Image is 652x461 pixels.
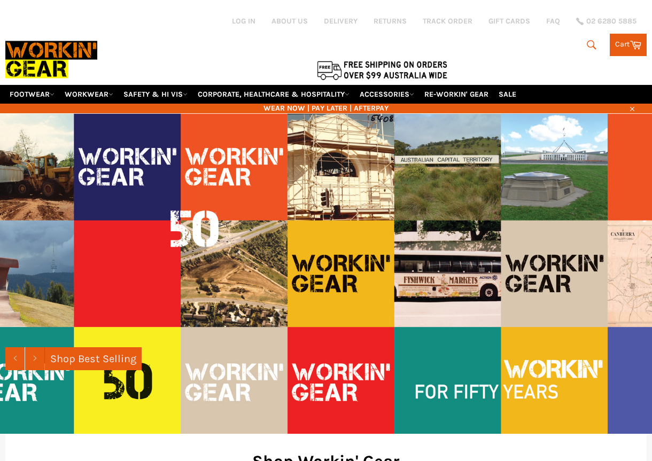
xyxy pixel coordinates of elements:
a: RE-WORKIN' GEAR [420,85,493,104]
a: CORPORATE, HEALTHCARE & HOSPITALITY [193,85,354,104]
a: DELIVERY [324,16,358,26]
a: Cart [610,34,647,56]
span: 02 6280 5885 [586,18,637,25]
a: WORKWEAR [60,85,118,104]
span: WEAR NOW | PAY LATER | AFTERPAY [5,103,647,113]
a: 02 6280 5885 [576,18,637,25]
img: Flat $9.95 shipping Australia wide [315,59,449,81]
a: ACCESSORIES [355,85,418,104]
a: Log in [232,17,255,26]
a: Shop Best Selling [45,347,142,370]
a: SALE [494,85,521,104]
img: Workin Gear leaders in Workwear, Safety Boots, PPE, Uniforms. Australia's No.1 in Workwear [5,35,97,84]
a: FOOTWEAR [5,85,59,104]
a: FAQ [546,16,560,26]
a: SAFETY & HI VIS [119,85,192,104]
a: TRACK ORDER [423,16,472,26]
a: ABOUT US [271,16,308,26]
a: GIFT CARDS [488,16,530,26]
a: RETURNS [374,16,407,26]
